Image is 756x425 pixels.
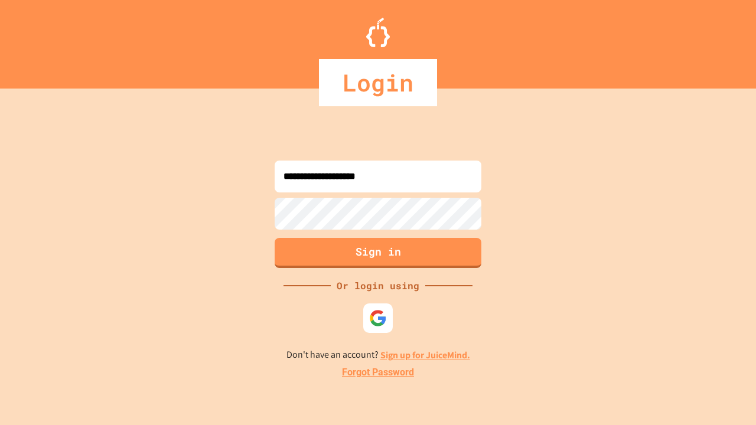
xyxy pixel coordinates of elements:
a: Forgot Password [342,365,414,380]
div: Or login using [331,279,425,293]
img: google-icon.svg [369,309,387,327]
iframe: chat widget [706,378,744,413]
a: Sign up for JuiceMind. [380,349,470,361]
p: Don't have an account? [286,348,470,362]
div: Login [319,59,437,106]
img: Logo.svg [366,18,390,47]
iframe: chat widget [658,326,744,377]
button: Sign in [275,238,481,268]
